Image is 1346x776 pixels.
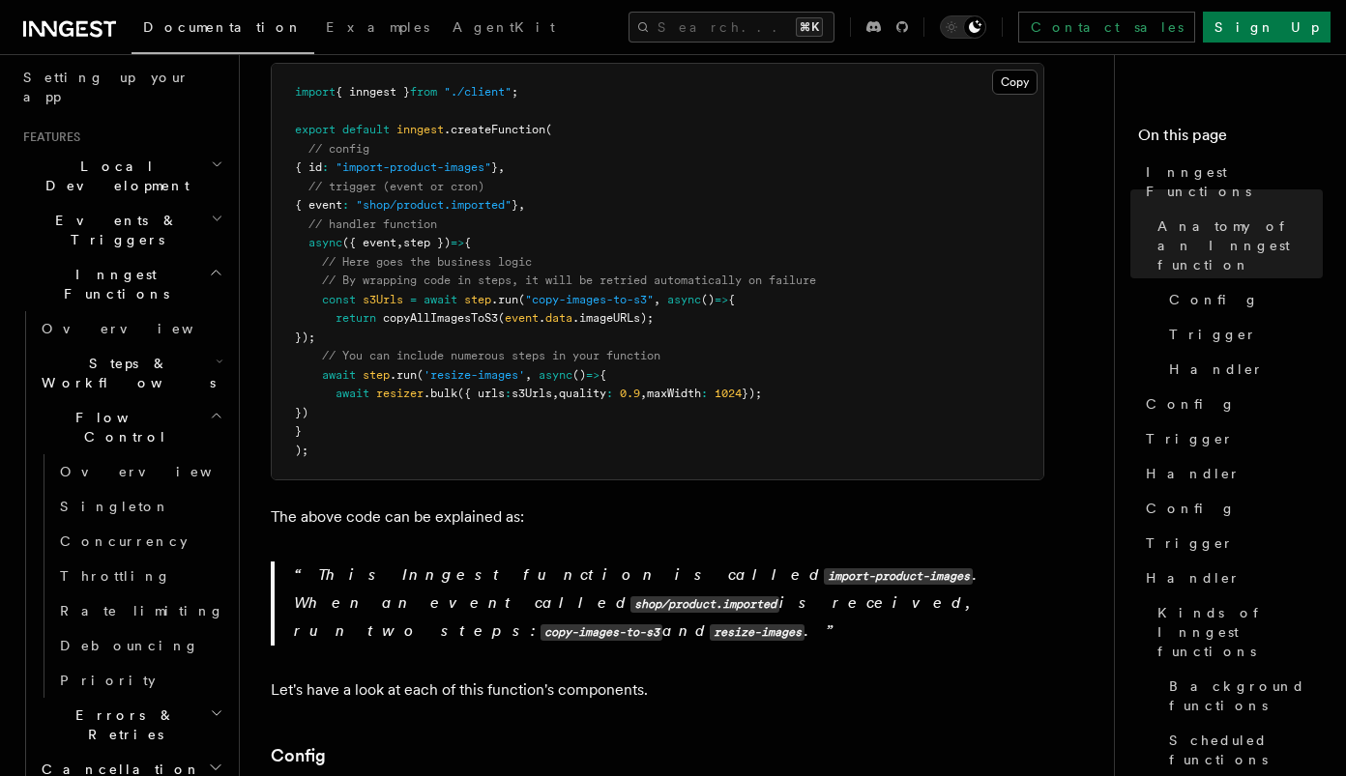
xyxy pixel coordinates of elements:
[1138,421,1323,456] a: Trigger
[295,444,308,457] span: );
[586,368,600,382] span: =>
[336,387,369,400] span: await
[15,265,209,303] span: Inngest Functions
[410,293,417,306] span: =
[512,387,552,400] span: s3Urls
[647,387,701,400] span: maxWidth
[491,160,498,174] span: }
[505,311,539,325] span: event
[512,85,518,99] span: ;
[444,85,512,99] span: "./client"
[34,454,227,698] div: Flow Control
[1169,290,1259,309] span: Config
[505,387,512,400] span: :
[52,559,227,593] a: Throttling
[940,15,986,39] button: Toggle dark mode
[322,349,660,362] span: // You can include numerous steps in your function
[1169,676,1323,715] span: Background functions
[60,673,156,688] span: Priority
[60,603,224,618] span: Rate limiting
[1138,456,1323,491] a: Handler
[424,293,457,306] span: await
[1146,464,1241,483] span: Handler
[1157,216,1323,274] span: Anatomy of an Inngest function
[34,698,227,752] button: Errors & Retries
[1138,560,1323,595] a: Handler
[824,568,973,585] code: import-product-images
[314,6,441,52] a: Examples
[308,180,484,193] span: // trigger (event or cron)
[572,311,654,325] span: .imageURLs);
[52,524,227,559] a: Concurrency
[640,387,647,400] span: ,
[15,203,227,257] button: Events & Triggers
[451,236,464,249] span: =>
[34,408,210,446] span: Flow Control
[15,157,211,195] span: Local Development
[308,142,369,156] span: // config
[403,236,451,249] span: step })
[15,257,227,311] button: Inngest Functions
[525,293,654,306] span: "copy-images-to-s3"
[326,19,429,35] span: Examples
[417,368,424,382] span: (
[525,368,532,382] span: ,
[271,676,1044,704] p: Let's have a look at each of this function's components.
[715,293,728,306] span: =>
[667,293,701,306] span: async
[630,596,779,613] code: shop/product.imported
[701,293,715,306] span: ()
[654,293,660,306] span: ,
[1169,731,1323,769] span: Scheduled functions
[1203,12,1331,43] a: Sign Up
[356,198,512,212] span: "shop/product.imported"
[742,387,762,400] span: });
[342,198,349,212] span: :
[1146,533,1234,553] span: Trigger
[396,236,403,249] span: ,
[992,70,1038,95] button: Copy
[34,705,210,744] span: Errors & Retries
[15,129,80,145] span: Features
[1138,491,1323,526] a: Config
[441,6,567,52] a: AgentKit
[363,368,390,382] span: step
[52,628,227,663] a: Debouncing
[295,85,336,99] span: import
[1161,669,1323,723] a: Background functions
[606,387,613,400] span: :
[464,236,471,249] span: {
[342,236,396,249] span: ({ event
[491,293,518,306] span: .run
[424,387,457,400] span: .bulk
[34,346,227,400] button: Steps & Workflows
[1138,155,1323,209] a: Inngest Functions
[498,311,505,325] span: (
[512,198,518,212] span: }
[1161,352,1323,387] a: Handler
[60,533,188,549] span: Concurrency
[322,368,356,382] span: await
[271,742,326,769] a: Config
[1146,429,1234,448] span: Trigger
[34,354,216,392] span: Steps & Workflows
[295,331,315,344] span: });
[60,464,259,479] span: Overview
[457,387,505,400] span: ({ urls
[336,311,376,325] span: return
[52,489,227,524] a: Singleton
[1169,359,1264,379] span: Handler
[322,255,532,269] span: // Here goes the business logic
[453,19,555,35] span: AgentKit
[34,400,227,454] button: Flow Control
[620,387,640,400] span: 0.9
[518,293,525,306] span: (
[410,85,437,99] span: from
[295,406,308,419] span: })
[498,160,505,174] span: ,
[322,273,816,287] span: // By wrapping code in steps, it will be retried automatically on failure
[600,368,606,382] span: {
[541,624,662,641] code: copy-images-to-s3
[295,123,336,136] span: export
[336,85,410,99] span: { inngest }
